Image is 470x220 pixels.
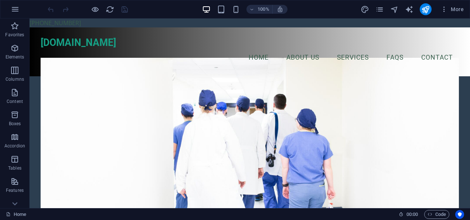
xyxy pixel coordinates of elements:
[412,211,413,217] span: :
[277,6,283,13] i: On resize automatically adjust zoom level to fit chosen device.
[424,210,449,219] button: Code
[420,3,432,15] button: publish
[428,210,446,219] span: Code
[6,54,24,60] p: Elements
[421,5,430,14] i: Publish
[375,5,384,14] button: pages
[105,5,114,14] button: reload
[406,210,418,219] span: 00 00
[455,210,464,219] button: Usercentrics
[246,5,273,14] button: 100%
[5,32,24,38] p: Favorites
[390,5,399,14] button: navigator
[361,5,369,14] i: Design (Ctrl+Alt+Y)
[405,5,413,14] i: AI Writer
[390,5,399,14] i: Navigator
[6,210,26,219] a: Click to cancel selection. Double-click to open Pages
[258,5,269,14] h6: 100%
[106,5,114,14] i: Reload page
[9,121,21,127] p: Boxes
[361,5,369,14] button: design
[405,5,414,14] button: text_generator
[437,3,467,15] button: More
[8,165,21,171] p: Tables
[375,5,384,14] i: Pages (Ctrl+Alt+S)
[440,6,464,13] span: More
[399,210,418,219] h6: Session time
[7,99,23,104] p: Content
[6,187,24,193] p: Features
[6,76,24,82] p: Columns
[4,143,25,149] p: Accordion
[91,5,99,14] button: Click here to leave preview mode and continue editing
